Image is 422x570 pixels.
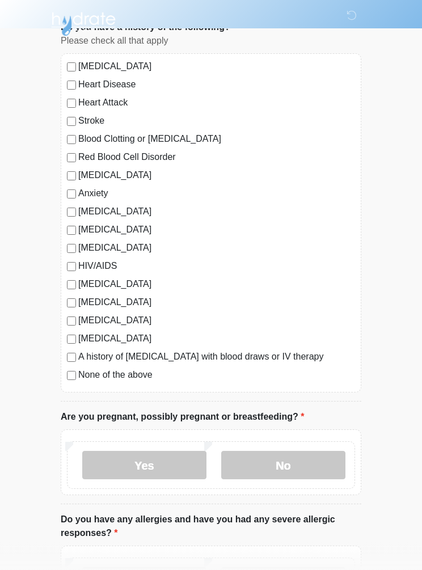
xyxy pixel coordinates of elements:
input: Blood Clotting or [MEDICAL_DATA] [67,136,76,145]
label: [MEDICAL_DATA] [78,332,355,346]
label: Yes [82,451,206,480]
input: [MEDICAL_DATA] [67,281,76,290]
label: Heart Attack [78,96,355,110]
input: [MEDICAL_DATA] [67,317,76,326]
input: Red Blood Cell Disorder [67,154,76,163]
input: Anxiety [67,190,76,199]
label: A history of [MEDICAL_DATA] with blood draws or IV therapy [78,351,355,364]
label: [MEDICAL_DATA] [78,169,355,183]
input: [MEDICAL_DATA] [67,299,76,308]
input: None of the above [67,371,76,381]
label: [MEDICAL_DATA] [78,223,355,237]
label: [MEDICAL_DATA] [78,278,355,292]
label: [MEDICAL_DATA] [78,60,355,74]
label: Stroke [78,115,355,128]
label: HIV/AIDS [78,260,355,273]
label: No [221,451,345,480]
label: Anxiety [78,187,355,201]
input: [MEDICAL_DATA] [67,63,76,72]
label: [MEDICAL_DATA] [78,296,355,310]
input: Stroke [67,117,76,126]
input: [MEDICAL_DATA] [67,226,76,235]
input: Heart Disease [67,81,76,90]
input: [MEDICAL_DATA] [67,335,76,344]
label: Red Blood Cell Disorder [78,151,355,164]
label: [MEDICAL_DATA] [78,205,355,219]
label: [MEDICAL_DATA] [78,242,355,255]
label: Blood Clotting or [MEDICAL_DATA] [78,133,355,146]
input: [MEDICAL_DATA] [67,208,76,217]
input: [MEDICAL_DATA] [67,172,76,181]
input: Heart Attack [67,99,76,108]
img: Hydrate IV Bar - Flagstaff Logo [49,9,117,37]
input: [MEDICAL_DATA] [67,244,76,254]
input: A history of [MEDICAL_DATA] with blood draws or IV therapy [67,353,76,362]
input: HIV/AIDS [67,263,76,272]
label: Do you have any allergies and have you had any severe allergic responses? [61,513,361,541]
label: Heart Disease [78,78,355,92]
label: Are you pregnant, possibly pregnant or breastfeeding? [61,411,304,424]
label: [MEDICAL_DATA] [78,314,355,328]
label: None of the above [78,369,355,382]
